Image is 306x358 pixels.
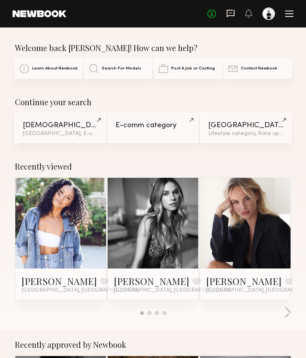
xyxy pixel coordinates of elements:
div: Continue your search [15,97,291,107]
a: Search For Models [84,59,152,79]
div: Recently approved by Newbook [15,340,291,349]
span: Search For Models [102,66,141,71]
div: [GEOGRAPHIC_DATA] [208,122,283,129]
div: [GEOGRAPHIC_DATA], E-comm category [23,131,98,137]
a: [GEOGRAPHIC_DATA]Lifestyle category, Rate up to $200 [200,113,291,143]
a: [DEMOGRAPHIC_DATA] Models[GEOGRAPHIC_DATA], E-comm category [15,113,106,143]
a: [PERSON_NAME] [22,275,97,287]
div: [DEMOGRAPHIC_DATA] Models [23,122,98,129]
span: [GEOGRAPHIC_DATA], [GEOGRAPHIC_DATA] [22,287,139,294]
a: Learn About Newbook [15,59,82,79]
span: Post A Job or Casting [171,66,215,71]
div: Welcome back [PERSON_NAME]! How can we help? [15,43,291,53]
span: Learn About Newbook [32,66,78,71]
a: Post A Job or Casting [154,59,222,79]
a: [PERSON_NAME] [114,275,189,287]
a: E-comm category [108,113,198,143]
a: Contact Newbook [224,59,291,79]
span: Contact Newbook [241,66,277,71]
div: Recently viewed [15,162,291,171]
a: [PERSON_NAME] [206,275,282,287]
span: [GEOGRAPHIC_DATA], [GEOGRAPHIC_DATA] [114,287,231,294]
div: Lifestyle category, Rate up to $200 [208,131,283,137]
div: E-comm category [115,122,191,129]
